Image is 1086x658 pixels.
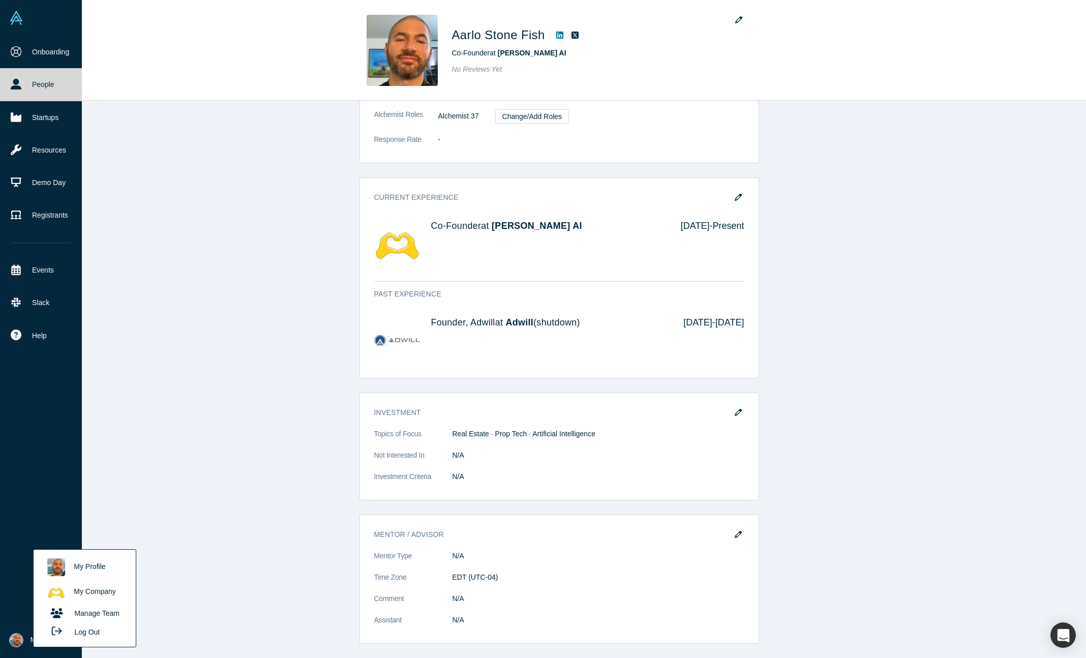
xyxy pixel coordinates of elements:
[667,221,744,267] div: [DATE] - Present
[374,593,452,615] dt: Comment
[42,622,103,641] button: Log Out
[374,529,730,540] h3: Mentor / Advisor
[452,615,744,625] dd: N/A
[495,109,569,124] a: Change/Add Roles
[374,221,420,267] img: Besty AI's Logo
[31,635,67,645] span: My Account
[374,572,452,593] dt: Time Zone
[452,551,744,561] dd: N/A
[9,633,67,647] button: My Account
[438,109,744,124] dd: Alchemist 37
[452,471,744,482] dd: N/A
[452,49,566,57] span: Co-Founder at
[452,593,744,604] dd: N/A
[374,109,438,134] dt: Alchemist Roles
[374,192,730,203] h3: Current Experience
[438,134,744,145] dd: -
[367,15,438,86] img: Aarlo Stone Fish's Profile Image
[9,633,23,647] img: Aarlo Stone Fish's Account
[431,221,667,232] h4: Co-Founder at
[505,317,533,327] a: Adwill
[452,430,595,438] span: Real Estate · Prop Tech · Artificial Intelligence
[42,555,127,580] a: My Profile
[374,615,452,636] dt: Assistant
[374,471,452,493] dt: Investment Criteria
[42,605,127,622] a: Manage Team
[374,551,452,572] dt: Mentor Type
[374,407,730,418] h3: Investment
[452,26,545,44] h1: Aarlo Stone Fish
[669,317,744,364] div: [DATE] - [DATE]
[452,65,502,73] span: No Reviews Yet
[492,221,582,231] a: [PERSON_NAME] AI
[374,429,452,450] dt: Topics of Focus
[47,583,65,601] img: Besty AI's profile
[452,572,744,583] dd: EDT (UTC-04)
[374,134,438,156] dt: Response Rate
[431,317,670,328] h4: Founder, Adwill at (shutdown)
[498,49,566,57] a: [PERSON_NAME] AI
[32,331,47,341] span: Help
[47,558,65,576] img: Aarlo Stone Fish's profile
[42,580,127,605] a: My Company
[452,450,744,461] dd: N/A
[374,289,730,300] h3: Past Experience
[374,450,452,471] dt: Not Interested In
[374,317,420,364] img: Adwill's Logo
[9,11,23,25] img: Alchemist Vault Logo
